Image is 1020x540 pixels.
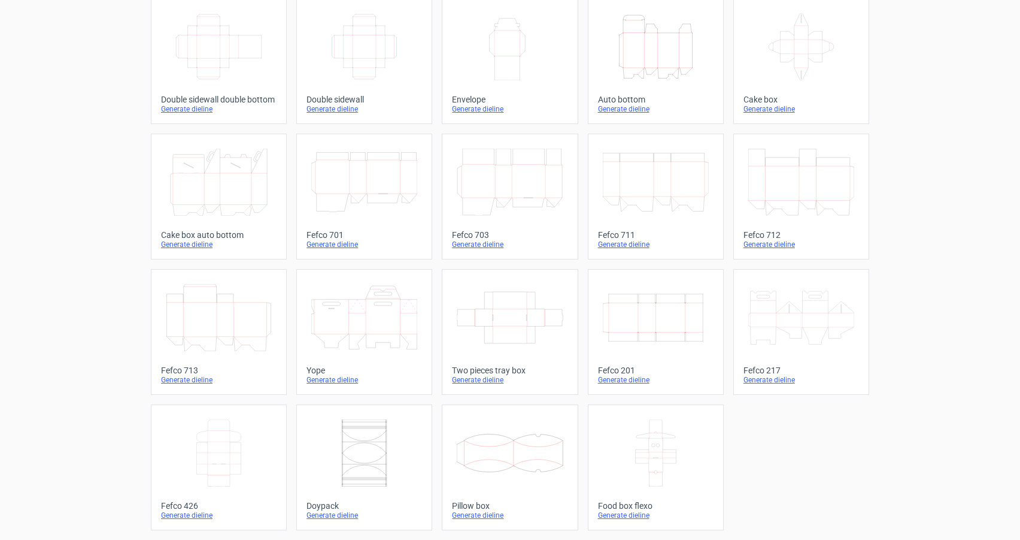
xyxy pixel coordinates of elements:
[588,134,724,260] a: Fefco 711Generate dieline
[743,240,859,249] div: Generate dieline
[598,104,714,114] div: Generate dieline
[743,366,859,375] div: Fefco 217
[452,104,567,114] div: Generate dieline
[743,375,859,385] div: Generate dieline
[442,269,578,395] a: Two pieces tray boxGenerate dieline
[151,405,287,530] a: Fefco 426Generate dieline
[598,230,714,240] div: Fefco 711
[452,230,567,240] div: Fefco 703
[743,230,859,240] div: Fefco 712
[306,240,422,249] div: Generate dieline
[452,95,567,104] div: Envelope
[452,240,567,249] div: Generate dieline
[161,375,277,385] div: Generate dieline
[588,269,724,395] a: Fefco 201Generate dieline
[452,366,567,375] div: Two pieces tray box
[598,375,714,385] div: Generate dieline
[151,134,287,260] a: Cake box auto bottomGenerate dieline
[306,230,422,240] div: Fefco 701
[161,104,277,114] div: Generate dieline
[306,375,422,385] div: Generate dieline
[161,501,277,511] div: Fefco 426
[306,511,422,520] div: Generate dieline
[598,501,714,511] div: Food box flexo
[161,511,277,520] div: Generate dieline
[161,240,277,249] div: Generate dieline
[598,511,714,520] div: Generate dieline
[598,95,714,104] div: Auto bottom
[306,366,422,375] div: Yope
[161,230,277,240] div: Cake box auto bottom
[306,95,422,104] div: Double sidewall
[743,95,859,104] div: Cake box
[161,366,277,375] div: Fefco 713
[733,269,869,395] a: Fefco 217Generate dieline
[598,240,714,249] div: Generate dieline
[442,134,578,260] a: Fefco 703Generate dieline
[743,104,859,114] div: Generate dieline
[452,501,567,511] div: Pillow box
[598,366,714,375] div: Fefco 201
[151,269,287,395] a: Fefco 713Generate dieline
[588,405,724,530] a: Food box flexoGenerate dieline
[306,501,422,511] div: Doypack
[296,269,432,395] a: YopeGenerate dieline
[296,134,432,260] a: Fefco 701Generate dieline
[442,405,578,530] a: Pillow boxGenerate dieline
[452,511,567,520] div: Generate dieline
[296,405,432,530] a: DoypackGenerate dieline
[161,95,277,104] div: Double sidewall double bottom
[306,104,422,114] div: Generate dieline
[452,375,567,385] div: Generate dieline
[733,134,869,260] a: Fefco 712Generate dieline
